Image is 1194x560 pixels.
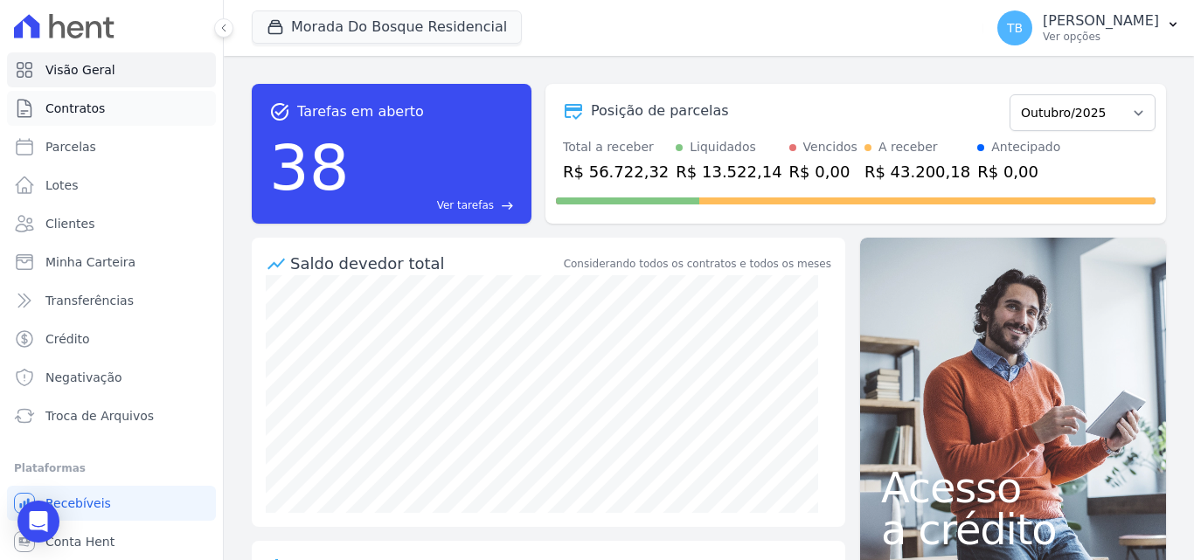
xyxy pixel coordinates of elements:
span: a crédito [881,508,1145,550]
span: Lotes [45,176,79,194]
div: R$ 0,00 [789,160,857,183]
div: Antecipado [991,138,1060,156]
button: TB [PERSON_NAME] Ver opções [983,3,1194,52]
span: Acesso [881,467,1145,508]
a: Contratos [7,91,216,126]
a: Conta Hent [7,524,216,559]
a: Clientes [7,206,216,241]
a: Transferências [7,283,216,318]
span: Transferências [45,292,134,309]
div: Considerando todos os contratos e todos os meses [564,256,831,272]
div: R$ 0,00 [977,160,1060,183]
a: Minha Carteira [7,245,216,280]
p: Ver opções [1043,30,1159,44]
span: Parcelas [45,138,96,156]
span: Crédito [45,330,90,348]
a: Recebíveis [7,486,216,521]
a: Negativação [7,360,216,395]
span: task_alt [269,101,290,122]
span: Troca de Arquivos [45,407,154,425]
span: Conta Hent [45,533,115,550]
a: Lotes [7,168,216,203]
div: R$ 43.200,18 [864,160,970,183]
span: Clientes [45,215,94,232]
span: Contratos [45,100,105,117]
span: Minha Carteira [45,253,135,271]
div: Vencidos [803,138,857,156]
div: Plataformas [14,458,209,479]
span: Recebíveis [45,494,111,512]
span: Tarefas em aberto [297,101,424,122]
div: Open Intercom Messenger [17,501,59,543]
span: east [501,199,514,212]
span: TB [1007,22,1023,34]
div: Liquidados [690,138,756,156]
div: R$ 13.522,14 [676,160,781,183]
span: Negativação [45,369,122,386]
p: [PERSON_NAME] [1043,12,1159,30]
a: Parcelas [7,129,216,164]
div: 38 [269,122,350,213]
div: Saldo devedor total [290,252,560,275]
a: Ver tarefas east [357,197,514,213]
div: R$ 56.722,32 [563,160,669,183]
span: Ver tarefas [437,197,494,213]
button: Morada Do Bosque Residencial [252,10,522,44]
a: Crédito [7,321,216,356]
div: Posição de parcelas [591,100,729,121]
a: Troca de Arquivos [7,398,216,433]
span: Visão Geral [45,61,115,79]
a: Visão Geral [7,52,216,87]
div: Total a receber [563,138,669,156]
div: A receber [878,138,938,156]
